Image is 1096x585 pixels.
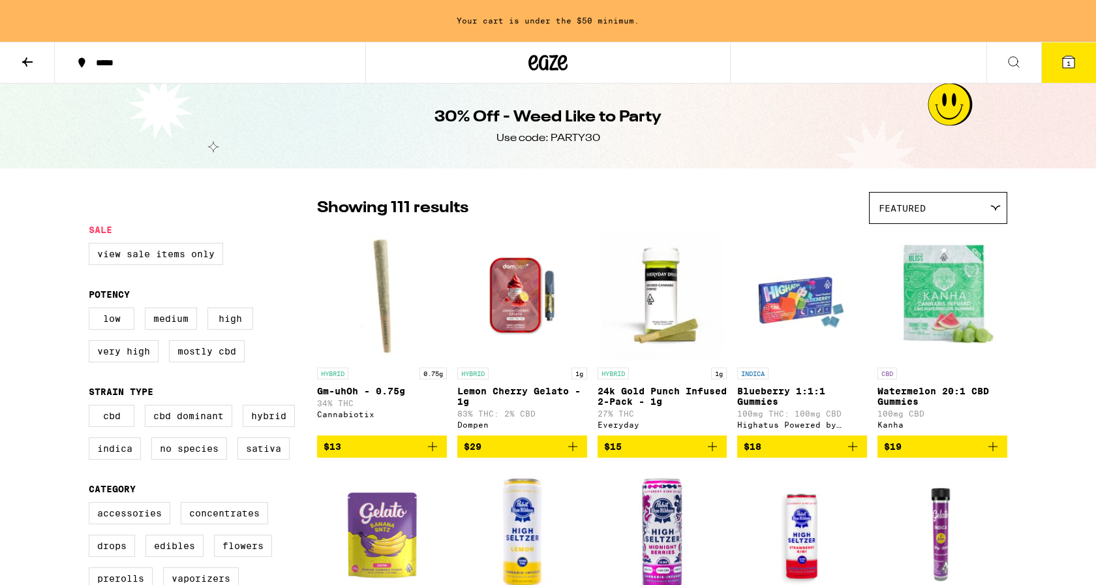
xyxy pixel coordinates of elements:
[89,225,112,235] legend: Sale
[598,230,727,361] img: Everyday - 24k Gold Punch Infused 2-Pack - 1g
[457,420,587,429] div: Dompen
[1067,59,1071,67] span: 1
[737,368,769,379] p: INDICA
[877,386,1007,407] p: Watermelon 20:1 CBD Gummies
[89,535,135,557] label: Drops
[89,437,141,460] label: Indica
[737,230,867,361] img: Highatus Powered by Cannabiotix - Blueberry 1:1:1 Gummies
[457,230,587,435] a: Open page for Lemon Cherry Gelato - 1g from Dompen
[737,386,867,407] p: Blueberry 1:1:1 Gummies
[169,340,245,362] label: Mostly CBD
[737,409,867,418] p: 100mg THC: 100mg CBD
[207,308,253,330] label: High
[598,386,727,407] p: 24k Gold Punch Infused 2-Pack - 1g
[145,308,197,330] label: Medium
[89,308,134,330] label: Low
[89,405,134,427] label: CBD
[89,289,130,300] legend: Potency
[598,420,727,429] div: Everyday
[243,405,295,427] label: Hybrid
[877,435,1007,458] button: Add to bag
[598,435,727,458] button: Add to bag
[89,484,136,494] legend: Category
[317,368,348,379] p: HYBRID
[737,435,867,458] button: Add to bag
[89,502,170,524] label: Accessories
[89,340,159,362] label: Very High
[877,409,1007,418] p: 100mg CBD
[457,386,587,407] p: Lemon Cherry Gelato - 1g
[317,435,447,458] button: Add to bag
[711,368,727,379] p: 1g
[419,368,447,379] p: 0.75g
[457,368,489,379] p: HYBRID
[317,197,468,219] p: Showing 111 results
[877,368,897,379] p: CBD
[145,405,232,427] label: CBD Dominant
[598,409,727,418] p: 27% THC
[317,230,447,361] img: Cannabiotix - Gm-uhOh - 0.75g
[434,106,662,129] h1: 30% Off - Weed Like to Party
[317,399,447,407] p: 34% THC
[464,441,481,452] span: $29
[877,230,1007,361] img: Kanha - Watermelon 20:1 CBD Gummies
[496,131,600,146] div: Use code: PARTY30
[89,387,153,397] legend: Strain Type
[571,368,587,379] p: 1g
[237,437,290,460] label: Sativa
[877,420,1007,429] div: Kanha
[737,230,867,435] a: Open page for Blueberry 1:1:1 Gummies from Highatus Powered by Cannabiotix
[744,441,761,452] span: $18
[877,230,1007,435] a: Open page for Watermelon 20:1 CBD Gummies from Kanha
[598,230,727,435] a: Open page for 24k Gold Punch Infused 2-Pack - 1g from Everyday
[457,409,587,418] p: 83% THC: 2% CBD
[879,203,926,213] span: Featured
[145,535,204,557] label: Edibles
[737,420,867,429] div: Highatus Powered by Cannabiotix
[317,410,447,419] div: Cannabiotix
[151,437,227,460] label: No Species
[317,386,447,396] p: Gm-uhOh - 0.75g
[317,230,447,435] a: Open page for Gm-uhOh - 0.75g from Cannabiotix
[181,502,268,524] label: Concentrates
[604,441,622,452] span: $15
[89,243,223,265] label: View Sale Items Only
[324,441,341,452] span: $13
[457,435,587,458] button: Add to bag
[214,535,272,557] label: Flowers
[598,368,629,379] p: HYBRID
[457,230,587,361] img: Dompen - Lemon Cherry Gelato - 1g
[1041,42,1096,83] button: 1
[884,441,902,452] span: $19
